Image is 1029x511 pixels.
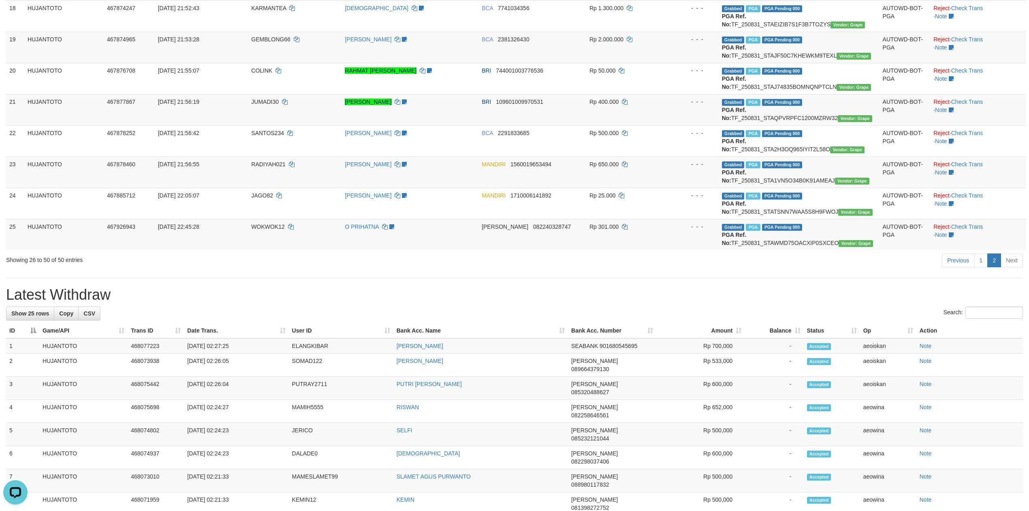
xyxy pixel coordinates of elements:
span: Vendor URL: https://settle31.1velocity.biz [838,209,873,216]
a: Next [1001,253,1023,267]
td: · · [930,63,1026,94]
td: JERICO [289,423,393,446]
span: WOKWOK12 [251,223,284,230]
td: HUJANTOTO [24,94,104,125]
th: Bank Acc. Name: activate to sort column ascending [393,323,568,338]
td: - [745,338,803,354]
a: RAHMAT [PERSON_NAME] [345,67,416,74]
td: 24 [6,188,24,219]
span: [PERSON_NAME] [571,450,618,457]
th: Bank Acc. Number: activate to sort column ascending [568,323,656,338]
td: 19 [6,32,24,63]
b: PGA Ref. No: [722,138,746,152]
span: Accepted [807,358,831,365]
a: Note [935,138,947,144]
td: Rp 652,000 [656,400,745,423]
span: PGA Pending [762,224,803,231]
span: Marked by aeorizki [746,68,760,75]
a: Note [920,496,932,503]
span: BCA [482,36,493,43]
span: Accepted [807,451,831,457]
a: Reject [933,130,950,136]
th: Op: activate to sort column ascending [860,323,916,338]
td: HUJANTOTO [24,219,104,250]
span: [PERSON_NAME] [571,496,618,503]
div: - - - [669,160,715,168]
span: Copy 085320488627 to clipboard [571,389,609,395]
td: TF_250831_STAEIZIB7S1F3B7TOZYS [719,0,880,32]
td: · · [930,157,1026,188]
span: 467885712 [107,192,135,199]
span: CSV [83,310,95,317]
a: Copy [54,307,79,320]
span: Copy 744001003776536 to clipboard [496,67,543,74]
a: Check Trans [951,99,983,105]
td: AUTOWD-BOT-PGA [880,32,931,63]
span: Copy 1710006141892 to clipboard [510,192,551,199]
td: AUTOWD-BOT-PGA [880,188,931,219]
span: Rp 301.000 [589,223,619,230]
td: Rp 533,000 [656,354,745,377]
td: 25 [6,219,24,250]
span: MANDIRI [482,161,506,167]
span: 467878460 [107,161,135,167]
span: [PERSON_NAME] [571,473,618,480]
span: KARMANTEA [251,5,286,11]
a: PUTRI [PERSON_NAME] [397,381,462,387]
a: RISWAN [397,404,419,410]
b: PGA Ref. No: [722,169,746,184]
span: Accepted [807,427,831,434]
a: Note [920,381,932,387]
a: Note [935,13,947,19]
a: [PERSON_NAME] [345,192,391,199]
span: Marked by aeoiskan [746,36,760,43]
span: BRI [482,67,491,74]
td: 1 [6,338,39,354]
td: TF_250831_STA1VN5O34B0K91AMEAJ [719,157,880,188]
span: Copy 2291833685 to clipboard [498,130,529,136]
span: Vendor URL: https://settle31.1velocity.biz [835,178,869,185]
td: aeowina [860,446,916,469]
a: Note [920,450,932,457]
a: Note [920,343,932,349]
a: Reject [933,161,950,167]
div: - - - [669,191,715,200]
td: HUJANTOTO [24,63,104,94]
h1: Latest Withdraw [6,287,1023,303]
td: 5 [6,423,39,446]
span: MANDIRI [482,192,506,199]
td: HUJANTOTO [24,0,104,32]
td: 22 [6,125,24,157]
span: PGA Pending [762,68,803,75]
th: User ID: activate to sort column ascending [289,323,393,338]
td: TF_250831_STA2H3OQ965IYIT2L58O [719,125,880,157]
th: Trans ID: activate to sort column ascending [128,323,184,338]
th: Game/API: activate to sort column ascending [39,323,128,338]
span: Copy 1560019653494 to clipboard [510,161,551,167]
a: Show 25 rows [6,307,54,320]
span: Copy 2381326430 to clipboard [498,36,529,43]
td: 3 [6,377,39,400]
b: PGA Ref. No: [722,107,746,121]
td: HUJANTOTO [24,188,104,219]
span: 467878252 [107,130,135,136]
span: Vendor URL: https://settle31.1velocity.biz [838,115,872,122]
span: JUMADI30 [251,99,279,105]
span: Copy 082298037406 to clipboard [571,458,609,465]
a: Note [920,473,932,480]
td: - [745,423,803,446]
span: 467874965 [107,36,135,43]
a: Note [920,427,932,434]
td: 6 [6,446,39,469]
span: [PERSON_NAME] [482,223,528,230]
a: SELFI [397,427,412,434]
td: aeoiskan [860,377,916,400]
td: DALADE0 [289,446,393,469]
a: Reject [933,192,950,199]
span: PGA Pending [762,193,803,200]
a: Check Trans [951,67,983,74]
span: Rp 400.000 [589,99,619,105]
td: AUTOWD-BOT-PGA [880,63,931,94]
span: Vendor URL: https://settle31.1velocity.biz [839,240,873,247]
span: Marked by aeorizki [746,161,760,168]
